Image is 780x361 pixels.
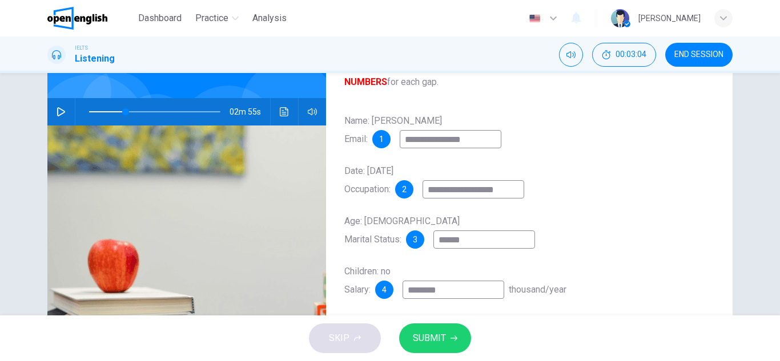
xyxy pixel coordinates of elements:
[413,330,446,346] span: SUBMIT
[275,98,293,125] button: Click to see the audio transcription
[344,62,714,89] span: Complete the following information using for each gap.
[559,43,583,67] div: Mute
[230,98,270,125] span: 02m 55s
[344,216,460,245] span: Age: [DEMOGRAPHIC_DATA] Marital Status:
[382,286,387,294] span: 4
[134,8,186,29] button: Dashboard
[138,11,182,25] span: Dashboard
[252,11,287,25] span: Analysis
[611,9,629,27] img: Profile picture
[528,14,542,23] img: en
[402,185,407,193] span: 2
[592,43,656,67] button: 00:03:04
[47,7,107,30] img: OpenEnglish logo
[195,11,228,25] span: Practice
[399,323,471,353] button: SUBMIT
[674,50,723,59] span: END SESSION
[75,44,88,52] span: IELTS
[592,43,656,67] div: Hide
[344,165,393,194] span: Date: [DATE] Occupation:
[638,11,701,25] div: [PERSON_NAME]
[665,43,733,67] button: END SESSION
[191,8,243,29] button: Practice
[248,8,291,29] button: Analysis
[616,50,646,59] span: 00:03:04
[344,266,391,295] span: Children: no Salary:
[47,7,134,30] a: OpenEnglish logo
[344,115,442,144] span: Name: [PERSON_NAME] Email:
[509,284,566,295] span: thousand/year
[413,236,417,244] span: 3
[379,135,384,143] span: 1
[75,52,115,66] h1: Listening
